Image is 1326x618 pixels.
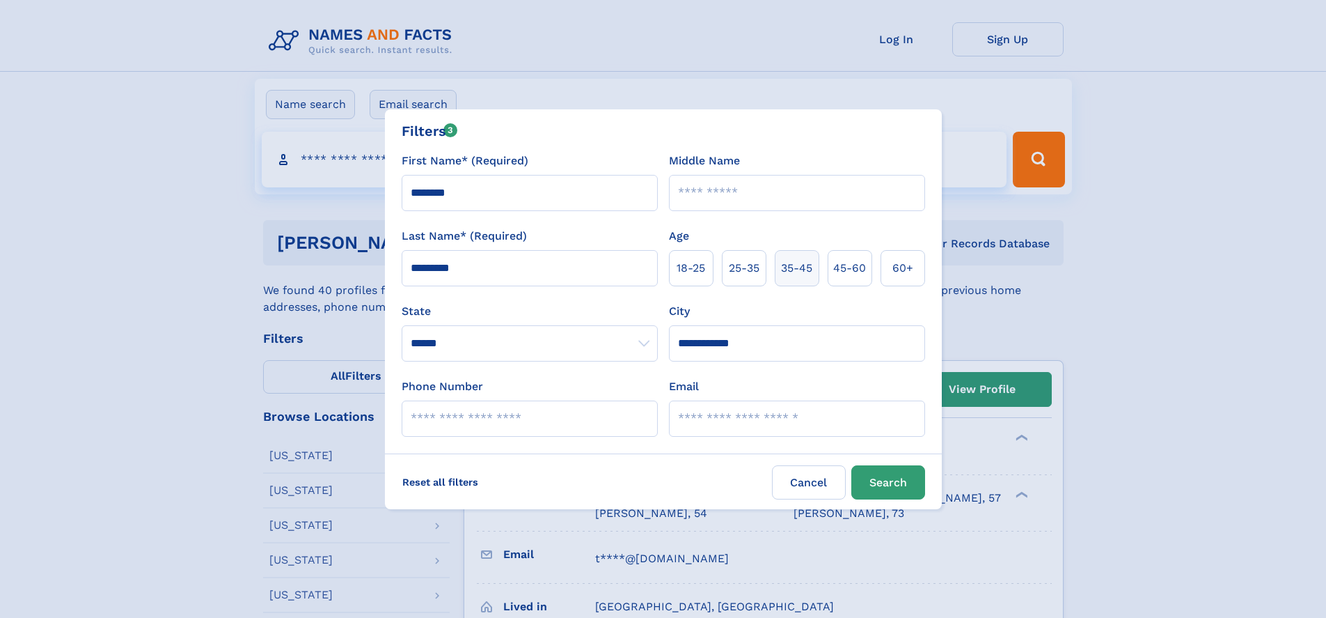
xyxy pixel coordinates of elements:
[669,303,690,320] label: City
[851,465,925,500] button: Search
[393,465,487,499] label: Reset all filters
[781,260,812,277] span: 35‑45
[772,465,846,500] label: Cancel
[402,378,483,395] label: Phone Number
[677,260,705,277] span: 18‑25
[669,228,689,245] label: Age
[669,378,699,395] label: Email
[402,153,528,169] label: First Name* (Required)
[669,153,740,169] label: Middle Name
[729,260,759,277] span: 25‑35
[402,228,527,245] label: Last Name* (Required)
[833,260,866,277] span: 45‑60
[892,260,913,277] span: 60+
[402,121,458,141] div: Filters
[402,303,658,320] label: State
